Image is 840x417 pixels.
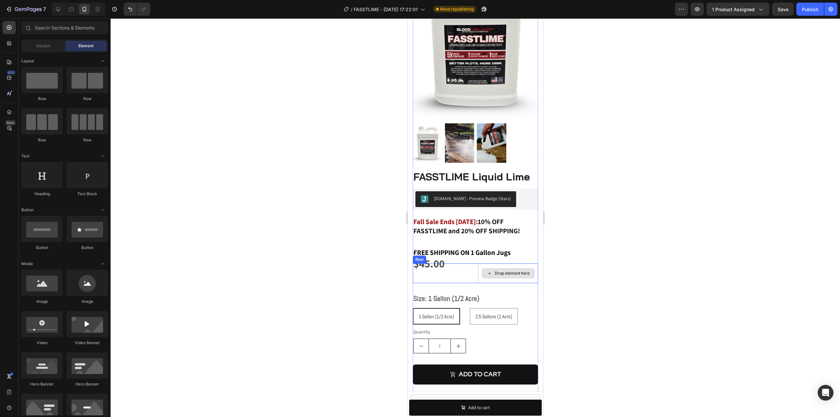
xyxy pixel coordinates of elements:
input: Search Sections & Elements [21,21,108,34]
p: 7 [43,5,46,13]
div: Text Block [67,191,108,197]
div: Publish [802,6,818,13]
div: Video Banner [67,340,108,346]
div: ADD TO CART [51,351,93,361]
img: FASSTLIME Liquid Lime - Bloodline Hunt Outdoors [5,105,34,144]
span: Toggle open [97,151,108,161]
span: Need republishing [440,6,473,12]
span: Media [21,261,33,267]
div: Video [21,340,63,346]
div: Drop element here [87,252,122,258]
div: Button [21,245,63,251]
div: Row [21,96,63,102]
button: increment [43,321,58,335]
div: Row [6,238,17,244]
div: Rich Text Editor. Editing area: main [5,229,130,240]
button: decrement [6,321,21,335]
span: Toggle open [97,205,108,215]
span: FASSTLIME - [DATE] 17:22:01 [354,6,418,13]
div: 450 [6,70,16,75]
strong: FREE SHIPPING ON 1 Gallon Jugs [6,230,103,239]
div: Row [21,137,63,143]
div: Button [67,245,108,251]
img: FASSTLIME Liquid Lime - Bloodline Hunt Outdoors [37,105,67,144]
span: 2.5 Gallons (1 Acre) [68,295,104,301]
div: Row [67,96,108,102]
legend: Size: 1 Gallon (1/2 Acre) [5,273,72,287]
div: Heading [21,191,63,197]
div: Beta [5,120,16,125]
span: Layout [21,58,34,64]
span: Element [78,43,94,49]
span: Text [21,153,30,159]
input: quantity [21,321,43,335]
div: Quantity [5,309,120,318]
span: 1 product assigned [712,6,755,13]
strong: 10% OFF FASSTLIME and 20% OFF SHIPPING! [6,199,112,217]
div: Image [21,299,63,304]
div: Image [67,299,108,304]
div: Hero Banner [67,381,108,387]
button: ADD TO CART [5,346,130,366]
iframe: Design area [408,18,543,417]
button: Judge.me - Preview Badge (Stars) [8,173,108,189]
div: [DOMAIN_NAME] - Preview Badge (Stars) [26,177,103,184]
img: Judgeme.png [13,177,21,185]
span: Button [21,207,33,213]
img: FASSTLIME Liquid Lime - Bloodline Hunt Outdoors [69,105,98,144]
button: Publish [796,3,824,16]
span: 1 Gallon (1/2 Acre) [11,295,46,301]
span: Toggle open [97,259,108,269]
div: Undo/Redo [124,3,150,16]
span: / [351,6,352,13]
button: 7 [3,3,49,16]
strong: Fall Sale Ends [DATE]: [6,199,70,208]
div: Open Intercom Messenger [818,385,833,401]
span: Toggle open [97,56,108,66]
button: Save [772,3,794,16]
span: Section [36,43,51,49]
div: Hero Banner [21,381,63,387]
span: Save [778,7,788,12]
h2: FASSTLIME Liquid Lime [5,152,130,165]
button: 1 product assigned [706,3,769,16]
div: Row [67,137,108,143]
div: $45.00 [5,235,65,255]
